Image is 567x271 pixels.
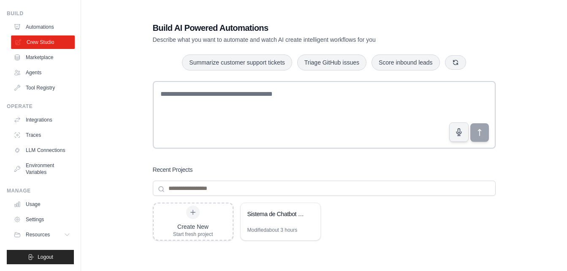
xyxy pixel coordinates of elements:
[153,22,437,34] h1: Build AI Powered Automations
[10,128,74,142] a: Traces
[10,113,74,127] a: Integrations
[26,231,50,238] span: Resources
[10,20,74,34] a: Automations
[7,10,74,17] div: Build
[525,230,567,271] iframe: Chat Widget
[247,227,298,233] div: Modified about 3 hours
[7,250,74,264] button: Logout
[372,54,440,70] button: Score inbound leads
[10,159,74,179] a: Environment Variables
[10,66,74,79] a: Agents
[38,254,53,260] span: Logout
[182,54,292,70] button: Summarize customer support tickets
[10,144,74,157] a: LLM Connections
[10,81,74,95] a: Tool Registry
[7,103,74,110] div: Operate
[10,228,74,241] button: Resources
[153,165,193,174] h3: Recent Projects
[173,231,213,238] div: Start fresh project
[153,35,437,44] p: Describe what you want to automate and watch AI create intelligent workflows for you
[7,187,74,194] div: Manage
[247,210,305,218] div: Sistema de Chatbot Conversacional IA
[173,222,213,231] div: Create New
[297,54,366,70] button: Triage GitHub issues
[449,122,469,142] button: Click to speak your automation idea
[445,55,466,70] button: Get new suggestions
[10,51,74,64] a: Marketplace
[11,35,75,49] a: Crew Studio
[10,198,74,211] a: Usage
[10,213,74,226] a: Settings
